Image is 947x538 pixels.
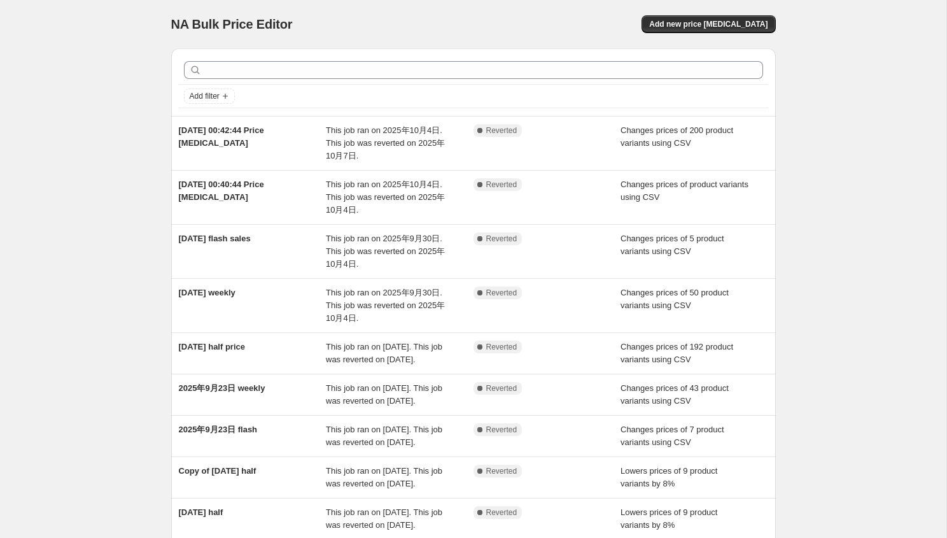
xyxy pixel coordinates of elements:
[184,88,235,104] button: Add filter
[486,180,517,190] span: Reverted
[621,234,724,256] span: Changes prices of 5 product variants using CSV
[190,91,220,101] span: Add filter
[486,507,517,518] span: Reverted
[179,507,223,517] span: [DATE] half
[621,125,733,148] span: Changes prices of 200 product variants using CSV
[486,383,517,393] span: Reverted
[621,425,724,447] span: Changes prices of 7 product variants using CSV
[179,383,265,393] span: 2025年9月23日 weekly
[179,288,235,297] span: [DATE] weekly
[486,234,517,244] span: Reverted
[326,425,442,447] span: This job ran on [DATE]. This job was reverted on [DATE].
[486,342,517,352] span: Reverted
[326,507,442,530] span: This job ran on [DATE]. This job was reverted on [DATE].
[621,466,717,488] span: Lowers prices of 9 product variants by 8%
[486,125,517,136] span: Reverted
[621,507,717,530] span: Lowers prices of 9 product variants by 8%
[326,234,445,269] span: This job ran on 2025年9月30日. This job was reverted on 2025年10月4日.
[621,342,733,364] span: Changes prices of 192 product variants using CSV
[621,180,748,202] span: Changes prices of product variants using CSV
[326,125,445,160] span: This job ran on 2025年10月4日. This job was reverted on 2025年10月7日.
[326,383,442,406] span: This job ran on [DATE]. This job was reverted on [DATE].
[621,288,729,310] span: Changes prices of 50 product variants using CSV
[179,234,251,243] span: [DATE] flash sales
[486,425,517,435] span: Reverted
[179,425,258,434] span: 2025年9月23日 flash
[326,288,445,323] span: This job ran on 2025年9月30日. This job was reverted on 2025年10月4日.
[171,17,293,31] span: NA Bulk Price Editor
[642,15,775,33] button: Add new price [MEDICAL_DATA]
[179,466,256,476] span: Copy of [DATE] half
[326,466,442,488] span: This job ran on [DATE]. This job was reverted on [DATE].
[179,125,264,148] span: [DATE] 00:42:44 Price [MEDICAL_DATA]
[486,288,517,298] span: Reverted
[649,19,768,29] span: Add new price [MEDICAL_DATA]
[621,383,729,406] span: Changes prices of 43 product variants using CSV
[326,180,445,215] span: This job ran on 2025年10月4日. This job was reverted on 2025年10月4日.
[179,342,246,351] span: [DATE] half price
[486,466,517,476] span: Reverted
[326,342,442,364] span: This job ran on [DATE]. This job was reverted on [DATE].
[179,180,264,202] span: [DATE] 00:40:44 Price [MEDICAL_DATA]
